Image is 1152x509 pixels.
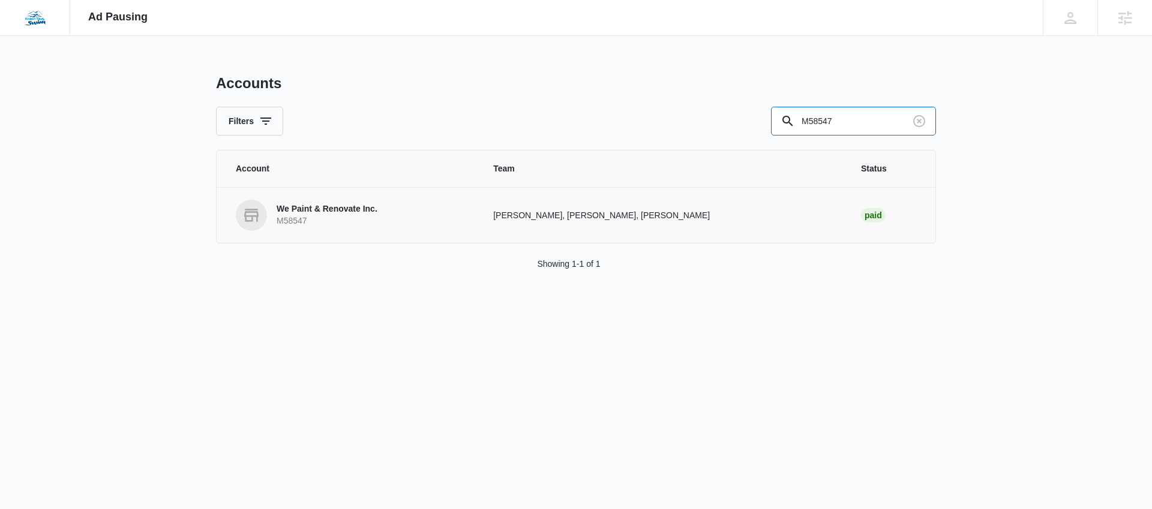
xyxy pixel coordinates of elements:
a: We Paint & Renovate Inc.M58547 [236,200,464,231]
div: Paid [861,208,886,222]
input: Search By Account Number [771,107,936,135]
span: Team [493,162,832,175]
p: Showing 1-1 of 1 [537,258,600,270]
img: Hudson Valley Swim [24,7,46,29]
button: Clear [910,112,929,131]
button: Filters [216,107,283,135]
p: [PERSON_NAME], [PERSON_NAME], [PERSON_NAME] [493,209,832,222]
span: Ad Pausing [88,11,148,23]
h1: Accounts [216,74,281,92]
p: We Paint & Renovate Inc. [277,203,377,215]
span: Account [236,162,464,175]
p: M58547 [277,215,377,227]
span: Status [861,162,916,175]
